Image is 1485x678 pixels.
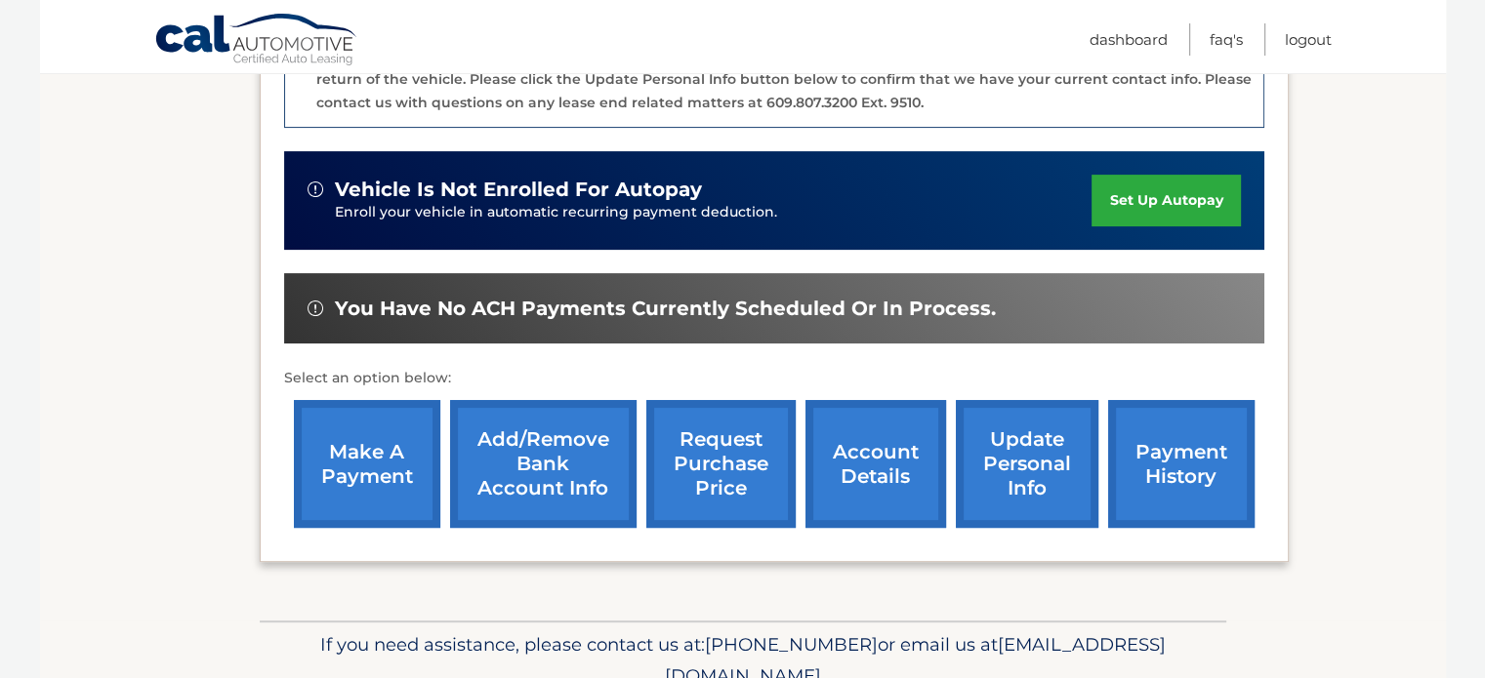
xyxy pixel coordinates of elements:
[308,181,323,197] img: alert-white.svg
[1090,23,1168,56] a: Dashboard
[1285,23,1332,56] a: Logout
[805,400,946,528] a: account details
[308,300,323,316] img: alert-white.svg
[294,400,440,528] a: make a payment
[705,633,878,656] span: [PHONE_NUMBER]
[335,178,702,202] span: vehicle is not enrolled for autopay
[154,13,359,69] a: Cal Automotive
[646,400,796,528] a: request purchase price
[1092,175,1240,226] a: set up autopay
[316,46,1252,111] p: The end of your lease is approaching soon. A member of our lease end team will be in touch soon t...
[450,400,637,528] a: Add/Remove bank account info
[335,202,1093,223] p: Enroll your vehicle in automatic recurring payment deduction.
[335,297,996,321] span: You have no ACH payments currently scheduled or in process.
[1210,23,1243,56] a: FAQ's
[284,367,1264,390] p: Select an option below:
[956,400,1098,528] a: update personal info
[1108,400,1255,528] a: payment history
